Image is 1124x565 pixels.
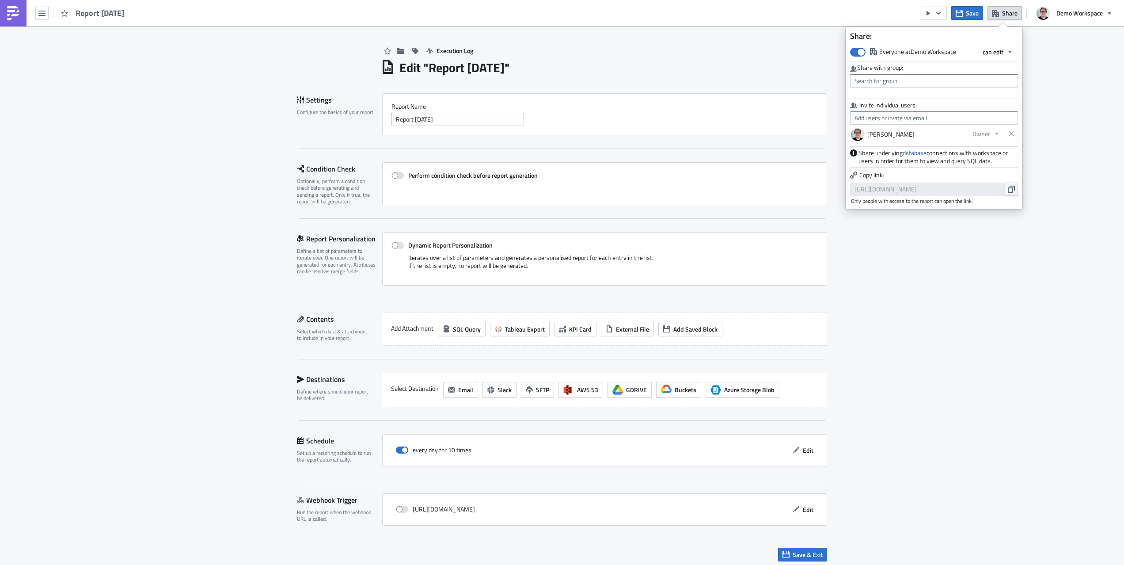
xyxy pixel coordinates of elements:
[297,248,376,275] div: Define a list of parameters to iterate over. One report will be generated for each entry. Attribu...
[951,6,983,20] button: Save
[569,324,592,334] span: KPI Card
[978,45,1018,59] button: can edit
[850,47,956,57] label: Everyone at Demo Workspace
[297,493,382,507] div: Webhook Trigger
[788,443,818,457] button: Edit
[793,550,823,559] span: Save & Exit
[706,382,779,398] button: Azure Storage BlobAzure Storage Blob
[554,322,596,336] button: KPI Card
[297,373,372,386] div: Destinations
[903,148,927,157] a: database
[297,178,376,205] div: Optionally, perform a condition check before generating and sending a report. Only if true, the r...
[778,548,827,561] button: Save & Exit
[297,109,376,115] div: Configure the basics of your report.
[297,93,382,107] div: Settings
[608,382,652,398] button: GDRIVE
[297,509,376,523] div: Run the report when the webhook URL is called.
[391,382,439,395] label: Select Destination
[1002,8,1018,18] span: Share
[850,127,865,142] img: Avatar
[297,328,372,342] div: Select which data & attachment to include in your report.
[858,149,1018,165] span: Share underlying connections with workspace or users in order for them to view and query SQL data.
[438,322,486,336] button: SQL Query
[966,8,979,18] span: Save
[1031,4,1117,23] button: Demo Workspace
[408,171,538,180] strong: Perform condition check before report generation
[408,241,493,250] strong: Dynamic Report Personalization
[396,443,471,457] div: every day for 10 times
[803,446,813,455] span: Edit
[850,170,1018,180] p: Copy link:
[399,60,510,76] h1: Edit " Report [DATE] "
[1036,6,1051,21] img: Avatar
[675,385,696,394] span: Buckets
[396,503,475,516] div: [URL][DOMAIN_NAME]
[6,6,20,20] img: PushMetrics
[972,129,990,138] span: Owner
[297,162,382,176] div: Condition Check
[850,111,1018,125] input: Add users or invite via em ail
[673,324,718,334] span: Add Saved Block
[297,232,382,245] div: Report Personalization
[724,385,775,394] span: Azure Storage Blob
[658,322,722,336] button: Add Saved Block
[850,74,1018,88] input: Search for group
[846,31,1022,41] h4: Share:
[851,198,1018,204] span: Only people with access to the report can open the link.
[521,382,554,398] button: SFTP
[601,322,654,336] button: External File
[453,324,481,334] span: SQL Query
[616,324,649,334] span: External File
[710,385,721,395] span: Azure Storage Blob
[497,385,512,394] span: Slack
[437,46,473,55] span: Execution Log
[863,127,958,142] div: [PERSON_NAME]
[391,322,433,335] label: Add Attachment
[536,385,549,394] span: SFTP
[803,505,813,514] span: Edit
[626,385,647,394] span: GDRIVE
[987,6,1022,20] button: Share
[482,382,516,398] button: Slack
[443,382,478,398] button: Email
[656,382,701,398] button: Buckets
[558,382,603,398] button: AWS S3
[297,434,382,447] div: Schedule
[391,103,818,111] label: Report Nam﻿e
[458,385,473,394] span: Email
[297,388,372,402] div: Define where should your report be delivered.
[490,322,550,336] button: Tableau Export
[577,385,598,394] span: AWS S3
[297,450,376,463] div: Set up a recurring schedule to run the report automatically.
[297,313,372,326] div: Contents
[788,503,818,516] button: Edit
[505,324,545,334] span: Tableau Export
[422,44,478,57] button: Execution Log
[76,8,125,18] span: Report [DATE]
[1056,8,1103,18] span: Demo Workspace
[850,64,1018,72] div: Share with group:
[850,101,1018,109] label: Invite individual users:
[391,254,818,276] div: Iterates over a list of parameters and generates a personalised report for each entry in the list...
[983,47,1003,57] span: can edit
[968,127,1005,141] button: Owner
